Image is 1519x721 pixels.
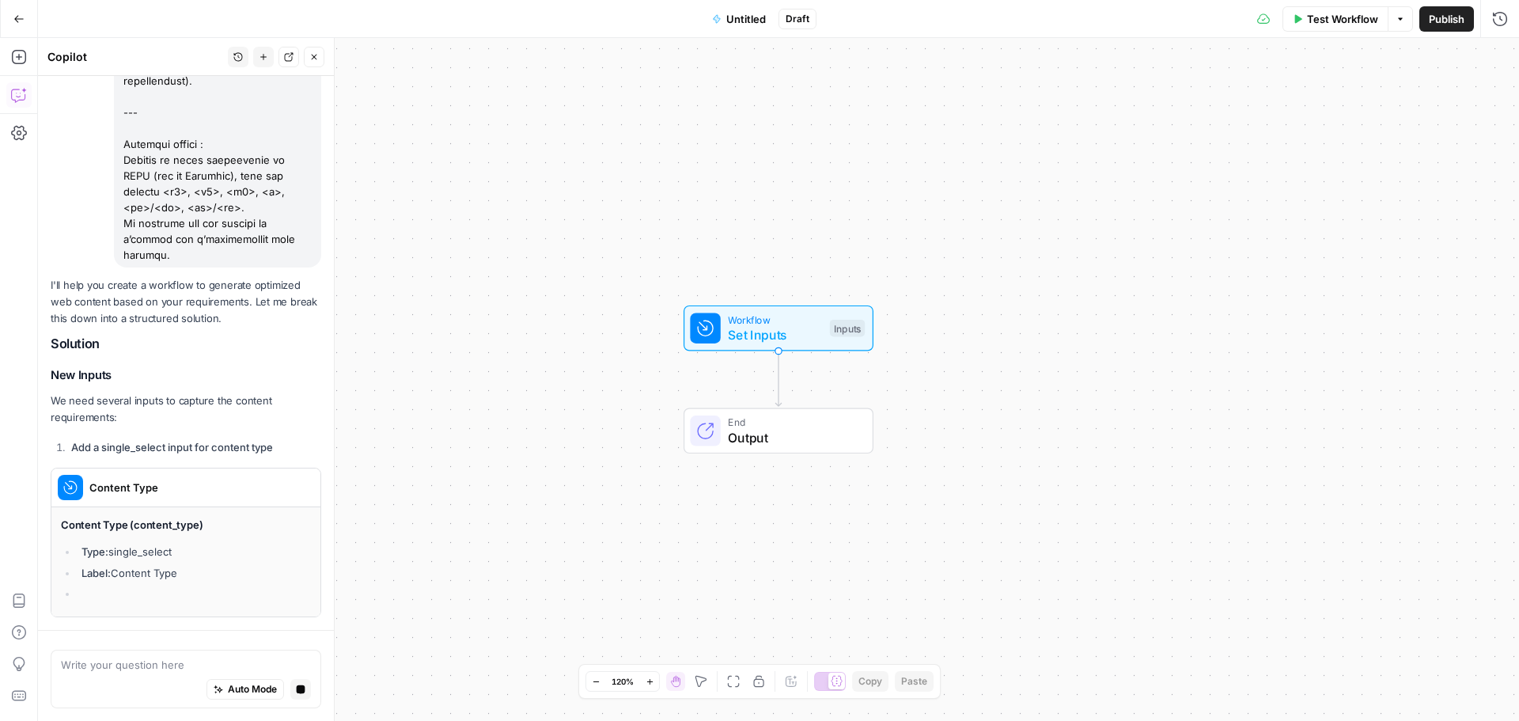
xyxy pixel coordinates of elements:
[786,12,809,26] span: Draft
[1282,6,1388,32] button: Test Workflow
[728,312,822,327] span: Workflow
[775,351,781,407] g: Edge from start to end
[858,674,882,689] span: Copy
[51,336,321,351] h2: Solution
[631,305,926,351] div: WorkflowSet InputsInputs
[89,480,305,495] span: Content Type
[631,408,926,454] div: EndOutput
[728,428,857,447] span: Output
[228,682,277,696] span: Auto Mode
[61,517,311,533] h4: Content Type (content_type)
[81,567,111,579] strong: Label:
[51,393,321,426] p: We need several inputs to capture the content requirements:
[78,544,311,560] li: single_select
[51,368,321,383] h3: New Inputs
[728,325,822,344] span: Set Inputs
[78,565,311,581] li: Content Type
[612,675,634,688] span: 120%
[1307,11,1378,27] span: Test Workflow
[852,671,888,692] button: Copy
[206,679,284,700] button: Auto Mode
[51,277,321,327] p: I'll help you create a workflow to generate optimized web content based on your requirements. Let...
[81,545,108,558] strong: Type:
[47,49,223,65] div: Copilot
[895,671,934,692] button: Paste
[830,320,865,337] div: Inputs
[1419,6,1474,32] button: Publish
[901,674,927,689] span: Paste
[726,11,766,27] span: Untitled
[703,6,775,32] button: Untitled
[728,415,857,430] span: End
[1429,11,1464,27] span: Publish
[71,441,273,453] strong: Add a single_select input for content type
